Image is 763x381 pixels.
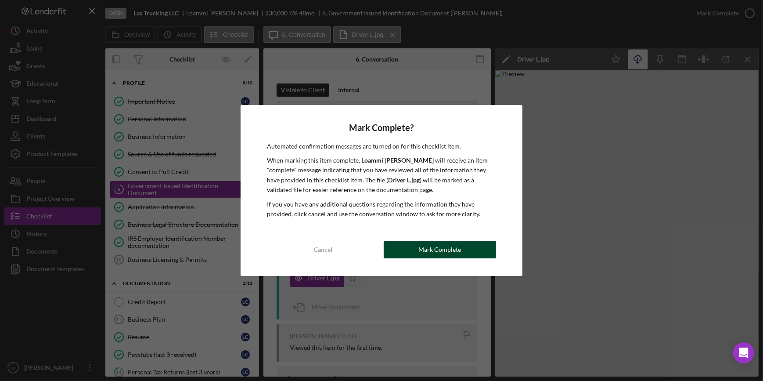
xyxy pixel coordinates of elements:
[267,241,379,258] button: Cancel
[267,156,496,195] p: When marking this item complete, will receive an item "complete" message indicating that you have...
[267,142,496,151] p: Automated confirmation messages are turned on for this checklist item.
[384,241,496,258] button: Mark Complete
[388,176,420,184] b: Driver L.jpg
[267,123,496,133] h4: Mark Complete?
[267,200,496,219] p: If you you have any additional questions regarding the information they have provided, click canc...
[418,241,461,258] div: Mark Complete
[733,342,754,363] div: Open Intercom Messenger
[314,241,332,258] div: Cancel
[361,156,434,164] b: Loammi [PERSON_NAME]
